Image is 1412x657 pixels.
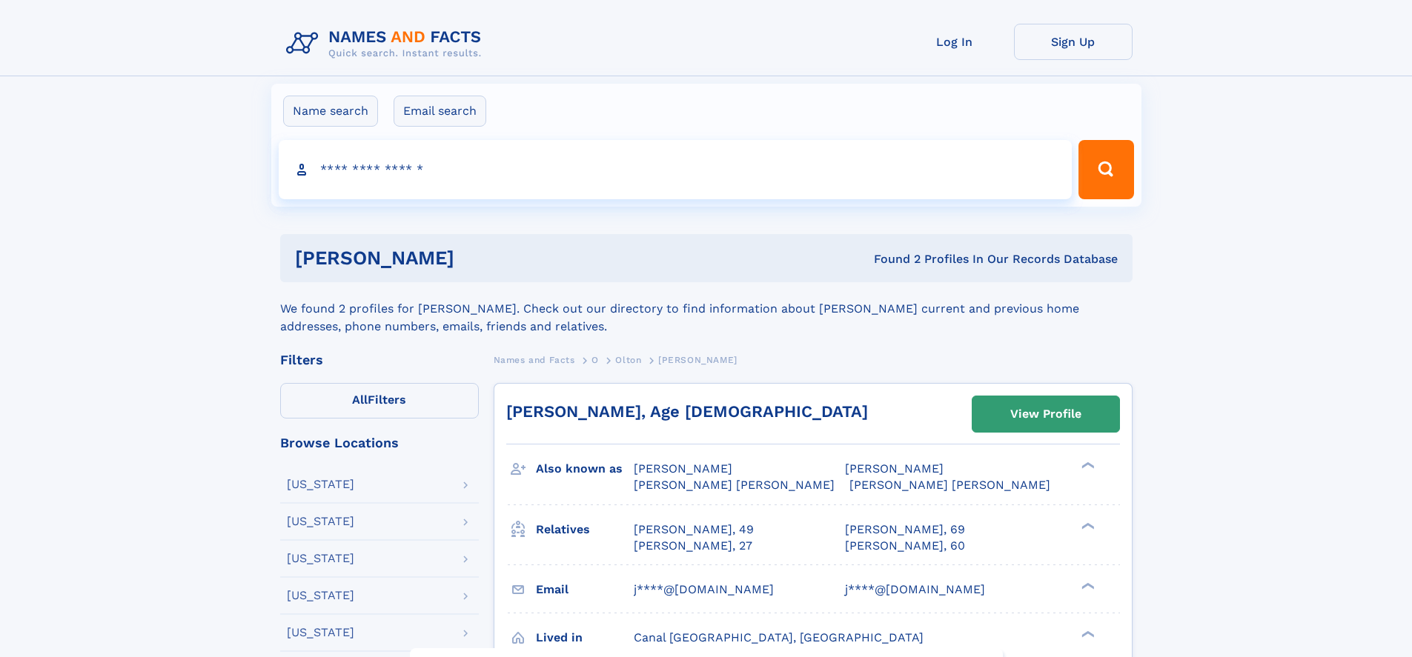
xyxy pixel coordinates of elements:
div: [US_STATE] [287,553,354,564]
div: Browse Locations [280,436,479,450]
label: Email search [394,96,486,127]
div: View Profile [1010,397,1081,431]
label: Filters [280,383,479,418]
span: [PERSON_NAME] [PERSON_NAME] [849,478,1050,492]
h3: Relatives [536,517,634,542]
a: Names and Facts [494,350,575,369]
span: All [352,393,368,407]
div: [US_STATE] [287,516,354,527]
a: Sign Up [1014,24,1133,60]
h3: Lived in [536,625,634,650]
span: [PERSON_NAME] [658,355,738,365]
span: [PERSON_NAME] [634,461,732,476]
div: ❯ [1078,629,1096,638]
div: [US_STATE] [287,590,354,601]
a: Log In [895,24,1014,60]
span: [PERSON_NAME] [845,461,944,476]
a: [PERSON_NAME], 60 [845,538,965,554]
div: ❯ [1078,581,1096,590]
div: Found 2 Profiles In Our Records Database [664,251,1118,267]
button: Search Button [1078,140,1133,199]
a: [PERSON_NAME], 49 [634,521,754,538]
a: [PERSON_NAME], Age [DEMOGRAPHIC_DATA] [506,402,868,421]
div: ❯ [1078,521,1096,530]
h3: Also known as [536,456,634,481]
span: [PERSON_NAME] [PERSON_NAME] [634,478,835,492]
h3: Email [536,577,634,602]
a: [PERSON_NAME], 69 [845,521,965,538]
div: [US_STATE] [287,478,354,490]
span: Olton [615,355,641,365]
div: ❯ [1078,461,1096,470]
a: View Profile [972,396,1119,432]
div: We found 2 profiles for [PERSON_NAME]. Check out our directory to find information about [PERSON_... [280,282,1133,336]
img: Logo Names and Facts [280,24,494,64]
span: O [591,355,599,365]
div: [US_STATE] [287,627,354,638]
span: Canal [GEOGRAPHIC_DATA], [GEOGRAPHIC_DATA] [634,630,924,644]
label: Name search [283,96,378,127]
a: Olton [615,350,641,369]
a: O [591,350,599,369]
div: Filters [280,353,479,367]
h1: [PERSON_NAME] [295,249,664,267]
input: search input [279,140,1073,199]
a: [PERSON_NAME], 27 [634,538,752,554]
